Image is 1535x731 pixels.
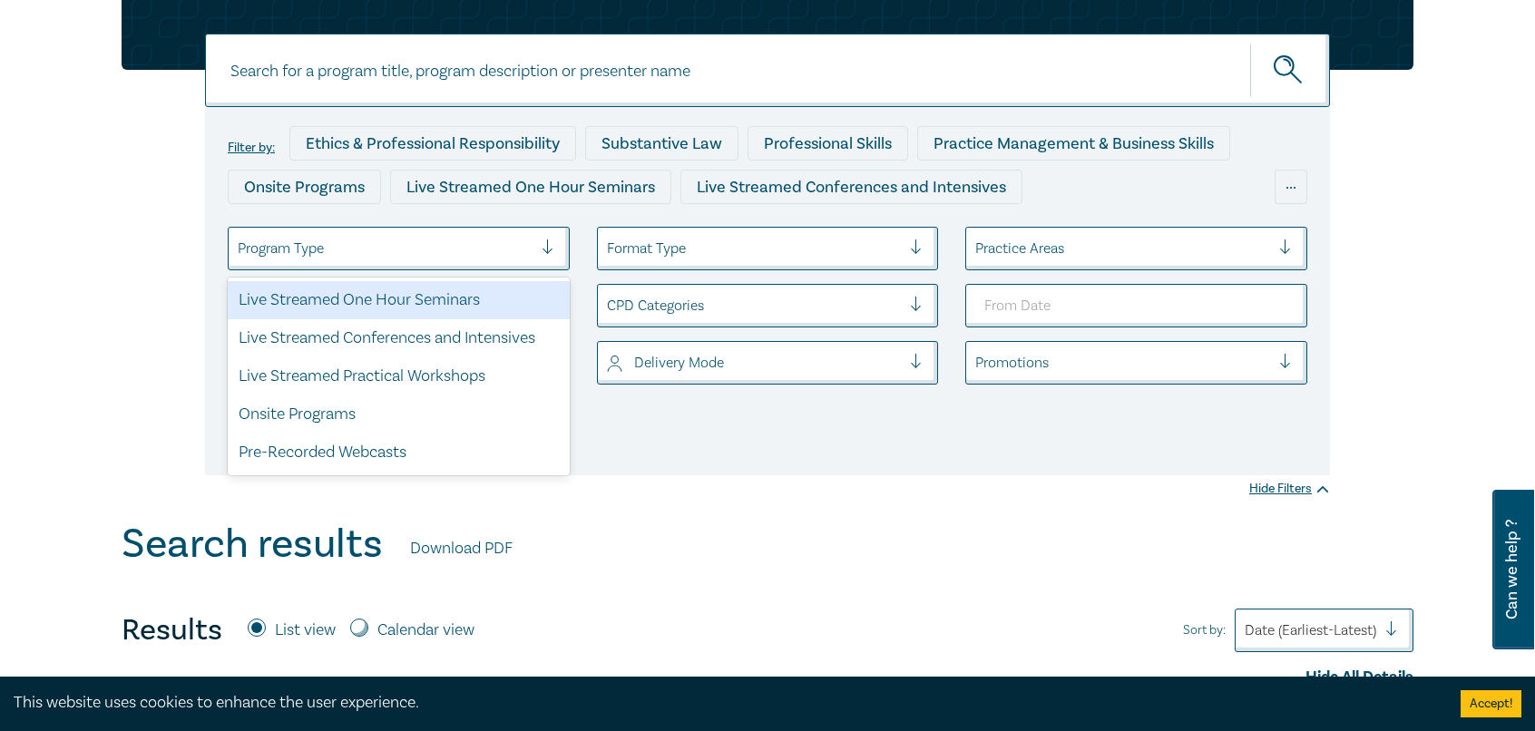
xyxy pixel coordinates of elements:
input: select [975,353,979,373]
label: Filter by: [228,141,275,155]
div: Live Streamed One Hour Seminars [390,170,671,204]
div: Pre-Recorded Webcasts [524,213,733,248]
div: Live Streamed Conferences and Intensives [228,319,570,357]
div: Live Streamed One Hour Seminars [228,281,570,319]
div: ... [1275,170,1307,204]
input: select [238,239,241,258]
div: Onsite Programs [228,170,381,204]
a: Download PDF [410,537,513,560]
label: List view [275,619,336,642]
input: select [607,239,611,258]
button: Accept cookies [1461,690,1521,717]
h4: Results [122,612,222,648]
input: select [607,296,611,316]
input: Sort by [1245,620,1248,640]
div: Ethics & Professional Responsibility [289,126,576,161]
div: Pre-Recorded Webcasts [228,434,570,472]
h1: Search results [122,521,383,568]
div: Professional Skills [748,126,908,161]
span: Sort by: [1183,620,1226,640]
div: Onsite Programs [228,395,570,434]
div: National Programs [950,213,1117,248]
div: 10 CPD Point Packages [742,213,941,248]
div: Live Streamed Practical Workshops [228,213,515,248]
div: Live Streamed Conferences and Intensives [680,170,1022,204]
div: Practice Management & Business Skills [917,126,1230,161]
label: Calendar view [377,619,474,642]
div: Live Streamed Practical Workshops [228,357,570,395]
div: Hide All Details [122,666,1413,689]
div: This website uses cookies to enhance the user experience. [14,691,1433,715]
input: select [975,239,979,258]
span: Can we help ? [1503,501,1520,638]
input: Search for a program title, program description or presenter name [205,34,1330,107]
input: select [607,353,611,373]
div: Hide Filters [1249,480,1330,498]
div: Substantive Law [585,126,738,161]
input: From Date [965,284,1307,327]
